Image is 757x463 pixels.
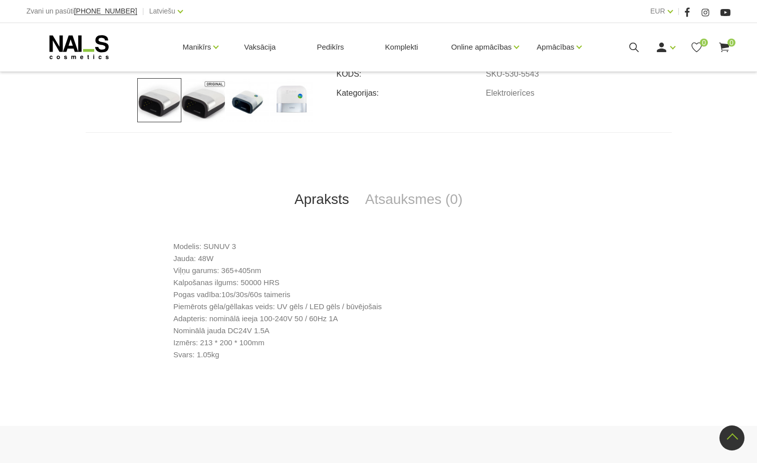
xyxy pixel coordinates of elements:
span: | [142,5,144,18]
a: 0 [718,41,730,54]
a: Apraksts [287,183,357,216]
img: ... [181,78,225,122]
a: Apmācības [537,27,574,67]
img: ... [270,78,314,122]
a: EUR [650,5,665,17]
img: ... [137,78,181,122]
p: Modelis: SUNUV 3 Jauda: 48W Viļņu garums: 365+405nm Kalpošanas ilgums: 50000 HRS Pogas vadība:10s... [173,241,584,361]
a: Atsauksmes (0) [357,183,471,216]
a: Elektroierīces [486,89,535,98]
td: Kategorijas: [336,80,485,99]
a: [PHONE_NUMBER] [74,8,137,15]
a: SKU-530-5543 [486,70,539,79]
a: Pedikīrs [309,23,352,71]
span: [PHONE_NUMBER] [74,7,137,15]
a: Komplekti [377,23,426,71]
a: 0 [690,41,703,54]
span: | [678,5,680,18]
a: Vaksācija [236,23,284,71]
div: Zvani un pasūti [27,5,137,18]
img: ... [225,78,270,122]
span: 0 [700,39,708,47]
a: Manikīrs [183,27,211,67]
a: Latviešu [149,5,175,17]
a: Online apmācības [451,27,512,67]
span: 0 [727,39,735,47]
